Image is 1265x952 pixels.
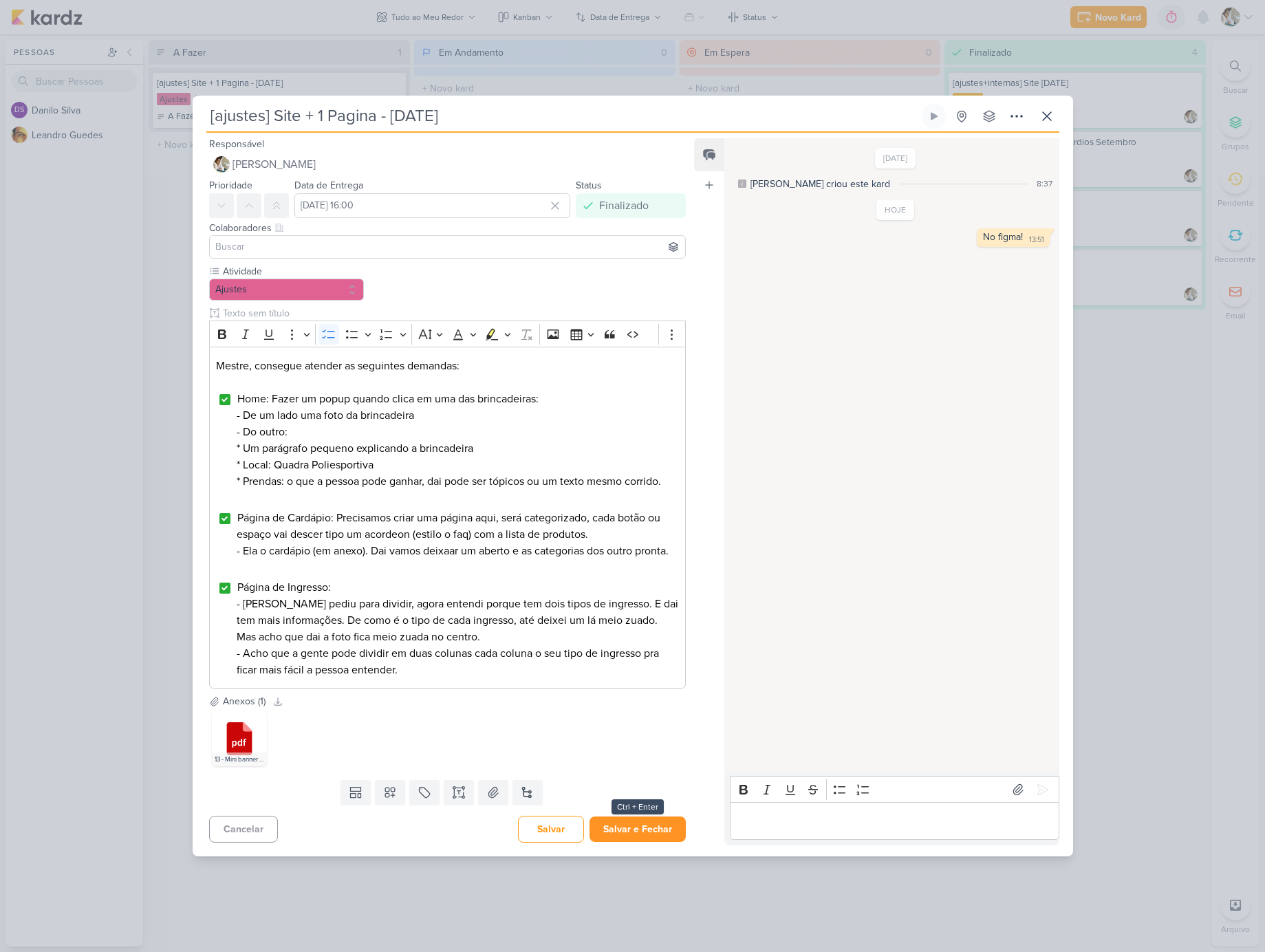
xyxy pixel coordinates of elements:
label: Prioridade [209,180,252,191]
label: Atividade [221,264,365,279]
div: 13:51 [1029,235,1044,246]
button: Salvar e Fechar [590,816,686,842]
div: Ligar relógio [929,111,940,122]
div: 8:37 [1037,177,1052,190]
span: [PERSON_NAME] [233,156,316,173]
div: [PERSON_NAME] criou este kard [750,177,890,191]
span: Página de Ingresso: - [PERSON_NAME] pediu para dividir, agora entendi porque tem dois tipos de in... [237,581,678,677]
div: 13 - Mini banner - Tabela individual - 30x48cm (1).pdf [212,753,267,766]
div: Anexos (1) [223,694,266,708]
div: No figma! [983,231,1023,243]
label: Data de Entrega [294,180,363,191]
input: Texto sem título [220,306,686,321]
input: Kard Sem Título [206,104,919,129]
span: Página de Cardápio: Precisamos criar uma página aqui, será categorizado, cada botão ou espaço vai... [237,511,669,574]
button: Cancelar [209,816,278,843]
label: Responsável [209,138,264,150]
button: Salvar [518,816,584,843]
div: Editor editing area: main [209,347,686,689]
div: Colaboradores [209,221,686,235]
div: Ctrl + Enter [612,799,664,814]
input: Buscar [213,239,683,255]
div: Finalizado [599,197,649,214]
input: Select a date [294,193,571,218]
button: [PERSON_NAME] [209,152,686,177]
button: Ajustes [209,279,365,301]
div: Editor editing area: main [730,802,1059,840]
button: Finalizado [576,193,686,218]
div: Editor toolbar [209,321,686,347]
label: Status [576,180,602,191]
div: Editor toolbar [730,776,1059,803]
span: Home: Fazer um popup quando clica em uma das brincadeiras: - De um lado uma foto da brincadeira -... [237,392,661,505]
img: Raphael Simas [213,156,230,173]
p: Mestre, consegue atender as seguintes demandas: [216,358,678,374]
